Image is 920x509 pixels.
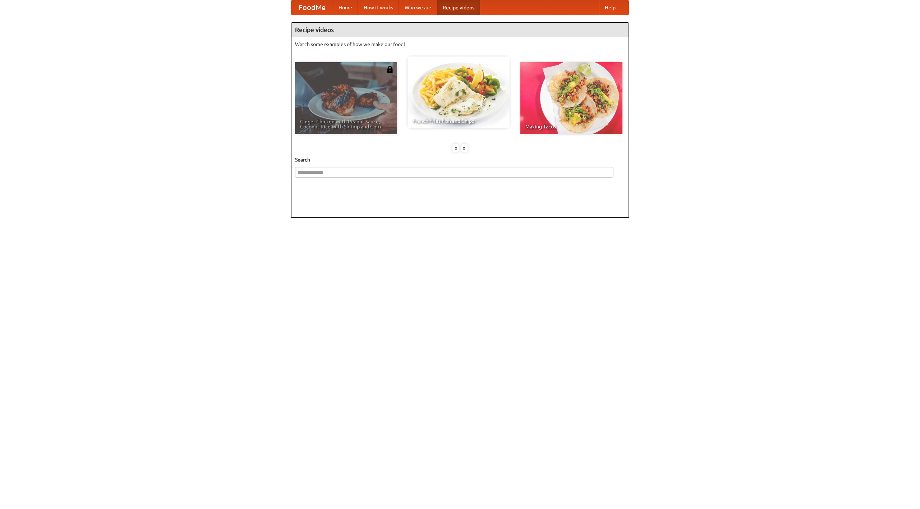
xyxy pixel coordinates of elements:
a: French Fries Fish and Chips [408,56,510,128]
a: How it works [358,0,399,15]
a: FoodMe [291,0,333,15]
a: Help [599,0,621,15]
div: « [452,144,459,153]
h4: Recipe videos [291,23,629,37]
div: » [461,144,468,153]
a: Home [333,0,358,15]
a: Making Tacos [520,62,622,134]
span: Making Tacos [525,124,617,129]
img: 483408.png [386,66,394,73]
a: Recipe videos [437,0,480,15]
p: Watch some examples of how we make our food! [295,41,625,48]
span: French Fries Fish and Chips [413,118,505,123]
a: Who we are [399,0,437,15]
h5: Search [295,156,625,163]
